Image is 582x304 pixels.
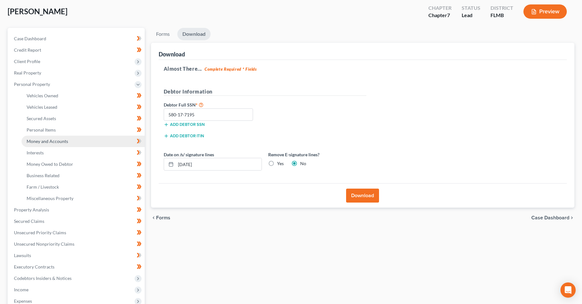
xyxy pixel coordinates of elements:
a: Farm / Livestock [22,181,145,193]
span: Money and Accounts [27,139,68,144]
span: Farm / Livestock [27,184,59,190]
h5: Almost There... [164,65,562,73]
div: Open Intercom Messenger [560,282,576,298]
a: Unsecured Nonpriority Claims [9,238,145,250]
label: No [300,160,306,167]
span: Client Profile [14,59,40,64]
span: Vehicles Owned [27,93,58,98]
i: chevron_right [569,215,574,220]
div: District [490,4,513,12]
a: Credit Report [9,44,145,56]
label: Remove E-signature lines? [268,151,366,158]
span: Vehicles Leased [27,104,57,110]
span: Miscellaneous Property [27,196,73,201]
i: chevron_left [151,215,156,220]
a: Money and Accounts [22,136,145,147]
div: Status [462,4,480,12]
label: Yes [277,160,284,167]
span: Expenses [14,298,32,304]
span: Case Dashboard [531,215,569,220]
span: Secured Assets [27,116,56,121]
a: Personal Items [22,124,145,136]
span: Secured Claims [14,218,44,224]
span: Interests [27,150,44,155]
button: Add debtor ITIN [164,133,204,139]
a: Download [177,28,211,40]
a: Executory Contracts [9,261,145,273]
input: XXX-XX-XXXX [164,108,253,121]
span: Real Property [14,70,41,75]
label: Debtor Full SSN [161,101,265,108]
span: Forms [156,215,170,220]
a: Property Analysis [9,204,145,216]
div: Chapter [428,4,452,12]
span: 7 [447,12,450,18]
h5: Debtor Information [164,88,366,96]
span: Property Analysis [14,207,49,212]
a: Secured Claims [9,216,145,227]
span: Unsecured Nonpriority Claims [14,241,74,247]
a: Secured Assets [22,113,145,124]
a: Lawsuits [9,250,145,261]
button: Preview [523,4,567,19]
span: Money Owed to Debtor [27,161,73,167]
span: Income [14,287,28,292]
span: Personal Property [14,81,50,87]
button: Add debtor SSN [164,122,205,127]
span: Lawsuits [14,253,31,258]
a: Forms [151,28,175,40]
button: chevron_left Forms [151,215,179,220]
a: Miscellaneous Property [22,193,145,204]
span: Codebtors Insiders & Notices [14,275,72,281]
div: Chapter [428,12,452,19]
span: Case Dashboard [14,36,46,41]
a: Vehicles Leased [22,101,145,113]
label: Date on /s/ signature lines [164,151,214,158]
a: Money Owed to Debtor [22,158,145,170]
span: Unsecured Priority Claims [14,230,66,235]
a: Unsecured Priority Claims [9,227,145,238]
div: Lead [462,12,480,19]
a: Case Dashboard [9,33,145,44]
div: FLMB [490,12,513,19]
a: Vehicles Owned [22,90,145,101]
span: Executory Contracts [14,264,54,269]
span: Personal Items [27,127,56,133]
input: MM/DD/YYYY [176,158,262,170]
strong: Complete Required * Fields [205,67,257,72]
span: [PERSON_NAME] [8,7,67,16]
span: Credit Report [14,47,41,53]
a: Business Related [22,170,145,181]
span: Business Related [27,173,60,178]
div: Download [159,50,185,58]
a: Case Dashboard chevron_right [531,215,574,220]
button: Download [346,189,379,203]
a: Interests [22,147,145,158]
